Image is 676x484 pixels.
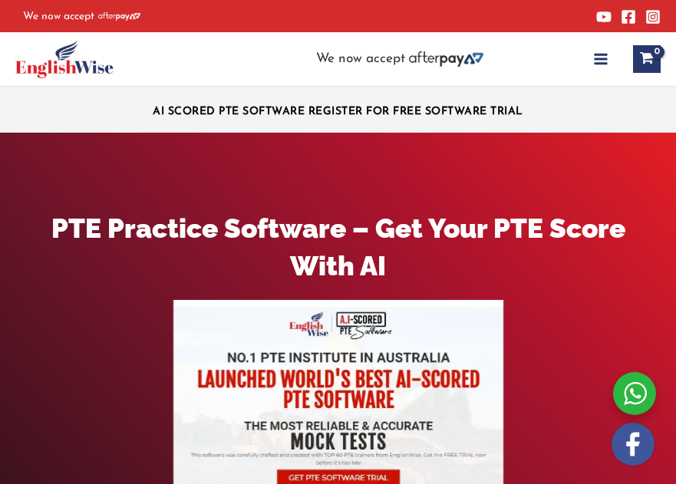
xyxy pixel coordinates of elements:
span: We now accept [23,9,94,25]
a: YouTube [596,9,612,25]
h1: PTE Practice Software – Get Your PTE Score With AI [17,209,659,285]
a: Facebook [621,9,636,25]
aside: Header Widget 1 [141,94,535,125]
img: Afterpay-Logo [98,12,140,21]
a: Instagram [645,9,661,25]
img: cropped-ew-logo [15,40,114,78]
a: AI SCORED PTE SOFTWARE REGISTER FOR FREE SOFTWARE TRIAL [153,106,523,117]
img: white-facebook.png [612,423,655,466]
aside: Header Widget 2 [308,51,491,67]
span: We now accept [316,51,405,67]
img: Afterpay-Logo [409,51,483,67]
